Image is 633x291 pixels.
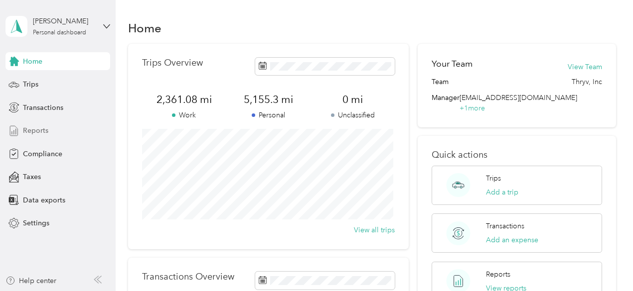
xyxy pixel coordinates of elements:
[311,93,395,106] span: 0 mi
[23,102,63,113] span: Transactions
[142,58,203,68] p: Trips Overview
[432,93,460,113] span: Manager
[142,110,226,120] p: Work
[460,104,485,112] span: + 1 more
[460,94,577,102] span: [EMAIL_ADDRESS][DOMAIN_NAME]
[226,110,311,120] p: Personal
[33,16,95,26] div: [PERSON_NAME]
[33,30,86,36] div: Personal dashboard
[432,58,473,70] h2: Your Team
[577,235,633,291] iframe: Everlance-gr Chat Button Frame
[5,276,56,286] button: Help center
[432,77,449,87] span: Team
[23,195,65,205] span: Data exports
[354,225,395,235] button: View all trips
[486,187,518,197] button: Add a trip
[23,149,62,159] span: Compliance
[128,23,161,33] h1: Home
[486,221,524,231] p: Transactions
[23,56,42,67] span: Home
[23,125,48,136] span: Reports
[311,110,395,120] p: Unclassified
[486,235,538,245] button: Add an expense
[23,218,49,228] span: Settings
[23,79,38,90] span: Trips
[432,150,602,160] p: Quick actions
[572,77,602,87] span: Thryv, Inc
[568,62,602,72] button: View Team
[226,93,311,106] span: 5,155.3 mi
[486,269,510,280] p: Reports
[142,93,226,106] span: 2,361.08 mi
[142,272,234,282] p: Transactions Overview
[23,172,41,182] span: Taxes
[486,173,501,184] p: Trips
